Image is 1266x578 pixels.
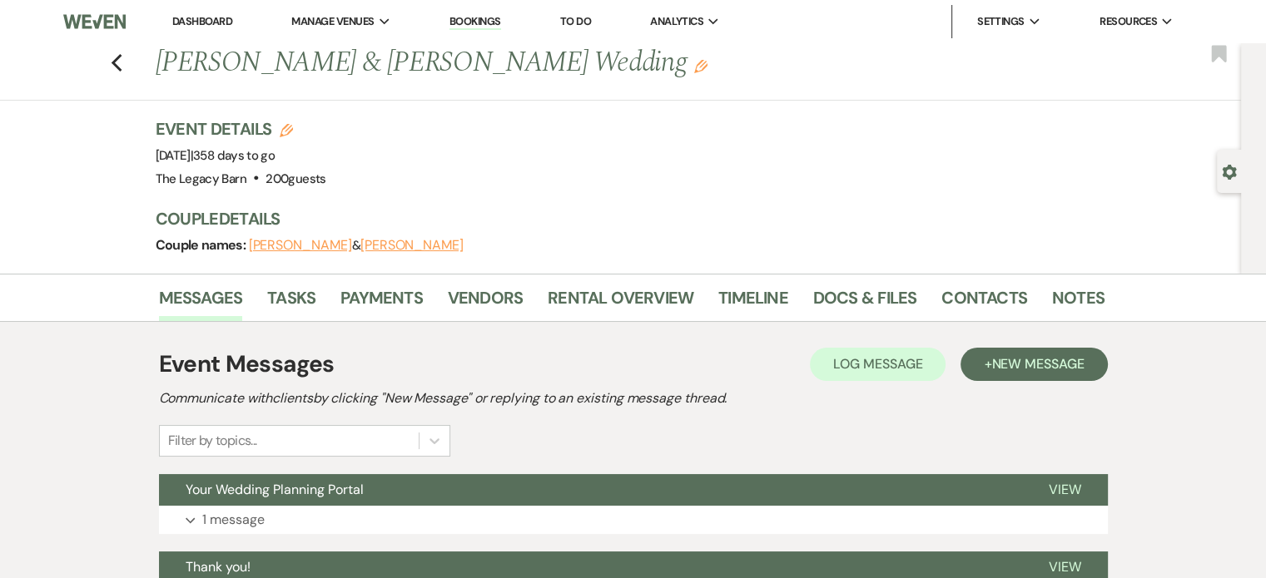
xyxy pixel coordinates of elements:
button: [PERSON_NAME] [249,239,352,252]
button: 1 message [159,506,1108,534]
span: New Message [991,355,1084,373]
span: 358 days to go [193,147,275,164]
a: Tasks [267,284,315,321]
button: View [1022,474,1108,506]
h3: Event Details [156,117,326,141]
button: Log Message [810,348,946,381]
a: Docs & Files [813,284,916,321]
button: +New Message [961,348,1107,381]
h1: Event Messages [159,347,335,382]
a: Timeline [718,284,788,321]
div: Filter by topics... [168,431,257,451]
a: Notes [1052,284,1105,321]
a: To Do [560,14,591,28]
span: Analytics [650,13,703,30]
span: Manage Venues [291,13,374,30]
h3: Couple Details [156,207,1088,230]
a: Bookings [449,14,501,30]
span: Log Message [833,355,922,373]
button: Your Wedding Planning Portal [159,474,1022,506]
span: The Legacy Barn [156,170,246,187]
span: 200 guests [266,170,325,187]
button: Open lead details [1222,163,1237,179]
span: [DATE] [156,147,276,164]
span: Your Wedding Planning Portal [186,481,364,498]
span: Settings [977,13,1025,30]
a: Rental Overview [548,284,693,321]
a: Messages [159,284,243,321]
a: Payments [340,284,423,321]
a: Dashboard [172,14,232,28]
span: | [191,147,275,164]
span: & [249,237,464,254]
button: Edit [694,58,707,73]
h1: [PERSON_NAME] & [PERSON_NAME] Wedding [156,43,901,83]
button: [PERSON_NAME] [360,239,464,252]
span: View [1049,481,1081,498]
span: Couple names: [156,236,249,254]
a: Vendors [448,284,523,321]
h2: Communicate with clients by clicking "New Message" or replying to an existing message thread. [159,388,1108,408]
p: 1 message [202,509,265,531]
span: Thank you! [186,558,251,576]
span: View [1049,558,1081,576]
img: Weven Logo [63,4,126,39]
a: Contacts [941,284,1027,321]
span: Resources [1100,13,1157,30]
